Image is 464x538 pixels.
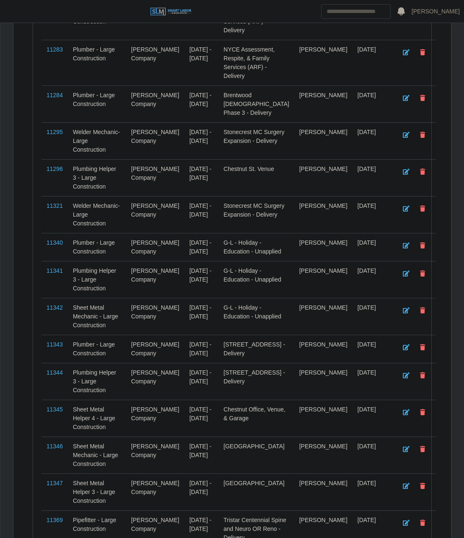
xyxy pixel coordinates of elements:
[353,335,393,363] td: [DATE]
[353,363,393,400] td: [DATE]
[46,166,63,172] a: 11296
[126,335,184,363] td: [PERSON_NAME] Company
[46,369,63,376] a: 11344
[126,298,184,335] td: [PERSON_NAME] Company
[184,298,219,335] td: [DATE] - [DATE]
[219,400,294,437] td: Chestnut Office, Venue, & Garage
[353,196,393,233] td: [DATE]
[294,437,352,473] td: [PERSON_NAME]
[126,437,184,473] td: [PERSON_NAME] Company
[46,341,63,348] a: 11343
[219,335,294,363] td: [STREET_ADDRESS] - Delivery
[294,400,352,437] td: [PERSON_NAME]
[68,335,126,363] td: Plumber - Large Construction
[184,261,219,298] td: [DATE] - [DATE]
[46,239,63,246] a: 11340
[219,159,294,196] td: Chestnut St. Venue
[68,298,126,335] td: Sheet Metal Mechanic - Large Construction
[353,473,393,510] td: [DATE]
[184,335,219,363] td: [DATE] - [DATE]
[353,85,393,122] td: [DATE]
[184,233,219,261] td: [DATE] - [DATE]
[46,46,63,53] a: 11283
[68,400,126,437] td: Sheet Metal Helper 4 - Large Construction
[126,196,184,233] td: [PERSON_NAME] Company
[219,196,294,233] td: Stonecrest MC Surgery Expansion - Delivery
[353,298,393,335] td: [DATE]
[68,85,126,122] td: Plumber - Large Construction
[68,196,126,233] td: Welder Mechanic-Large Construction
[184,85,219,122] td: [DATE] - [DATE]
[46,517,63,523] a: 11369
[353,437,393,473] td: [DATE]
[219,40,294,85] td: NYCE Assessment, Respite, & Family Services (ARF) - Delivery
[294,473,352,510] td: [PERSON_NAME]
[294,335,352,363] td: [PERSON_NAME]
[68,122,126,159] td: Welder Mechanic-Large Construction
[126,400,184,437] td: [PERSON_NAME] Company
[184,400,219,437] td: [DATE] - [DATE]
[68,40,126,85] td: Plumber - Large Construction
[294,122,352,159] td: [PERSON_NAME]
[46,406,63,413] a: 11345
[46,129,63,135] a: 11295
[353,40,393,85] td: [DATE]
[126,85,184,122] td: [PERSON_NAME] Company
[126,159,184,196] td: [PERSON_NAME] Company
[68,233,126,261] td: Plumber - Large Construction
[68,261,126,298] td: Plumbing Helper 3 - Large Construction
[46,92,63,98] a: 11284
[353,159,393,196] td: [DATE]
[219,437,294,473] td: [GEOGRAPHIC_DATA]
[184,473,219,510] td: [DATE] - [DATE]
[126,233,184,261] td: [PERSON_NAME] Company
[219,298,294,335] td: G-L - Holiday - Education - Unapplied
[294,261,352,298] td: [PERSON_NAME]
[294,159,352,196] td: [PERSON_NAME]
[184,196,219,233] td: [DATE] - [DATE]
[353,400,393,437] td: [DATE]
[219,261,294,298] td: G-L - Holiday - Education - Unapplied
[46,202,63,209] a: 11321
[353,122,393,159] td: [DATE]
[46,480,63,486] a: 11347
[126,261,184,298] td: [PERSON_NAME] Company
[412,7,460,16] a: [PERSON_NAME]
[294,40,352,85] td: [PERSON_NAME]
[68,159,126,196] td: Plumbing Helper 3 - Large Construction
[126,122,184,159] td: [PERSON_NAME] Company
[219,473,294,510] td: [GEOGRAPHIC_DATA]
[126,473,184,510] td: [PERSON_NAME] Company
[184,437,219,473] td: [DATE] - [DATE]
[184,363,219,400] td: [DATE] - [DATE]
[294,233,352,261] td: [PERSON_NAME]
[219,233,294,261] td: G-L - Holiday - Education - Unapplied
[184,159,219,196] td: [DATE] - [DATE]
[353,233,393,261] td: [DATE]
[68,473,126,510] td: Sheet Metal Helper 3 - Large Construction
[353,261,393,298] td: [DATE]
[184,40,219,85] td: [DATE] - [DATE]
[219,85,294,122] td: Brentwood [DEMOGRAPHIC_DATA] Phase 3 - Delivery
[294,363,352,400] td: [PERSON_NAME]
[46,443,63,450] a: 11346
[126,40,184,85] td: [PERSON_NAME] Company
[46,267,63,274] a: 11341
[68,363,126,400] td: Plumbing Helper 3 - Large Construction
[126,363,184,400] td: [PERSON_NAME] Company
[150,7,192,16] img: SLM Logo
[321,4,391,19] input: Search
[294,196,352,233] td: [PERSON_NAME]
[219,363,294,400] td: [STREET_ADDRESS] - Delivery
[68,437,126,473] td: Sheet Metal Mechanic - Large Construction
[46,304,63,311] a: 11342
[219,122,294,159] td: Stonecrest MC Surgery Expansion - Delivery
[294,85,352,122] td: [PERSON_NAME]
[184,122,219,159] td: [DATE] - [DATE]
[294,298,352,335] td: [PERSON_NAME]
